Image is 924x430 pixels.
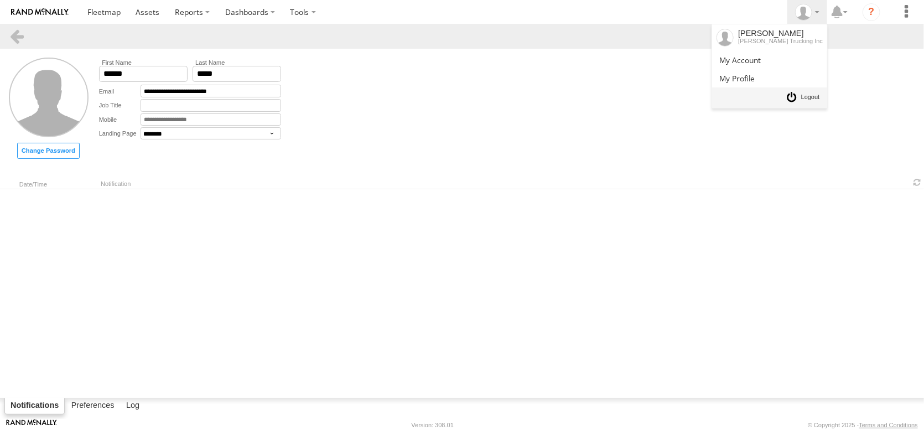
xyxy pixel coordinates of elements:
span: Refresh [911,177,924,188]
label: Job Title [99,99,141,112]
label: Mobile [99,113,141,126]
label: Set new password [17,143,80,159]
label: Email [99,85,141,97]
label: Notifications [4,398,65,415]
a: Back to landing page [9,28,25,44]
div: Dennis Braga [791,4,823,20]
div: Date/Time [12,182,54,188]
a: Terms and Conditions [859,422,918,428]
div: Version: 308.01 [412,422,454,428]
img: rand-logo.svg [11,8,69,16]
label: Landing Page [99,127,141,139]
label: Log [121,398,145,414]
div: [PERSON_NAME] [738,29,823,38]
div: [PERSON_NAME] Trucking Inc [738,38,823,44]
div: Notification [101,180,911,188]
label: Last Name [193,59,281,66]
i: ? [863,3,880,21]
label: First Name [99,59,188,66]
label: Preferences [66,398,120,414]
div: © Copyright 2025 - [808,422,918,428]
